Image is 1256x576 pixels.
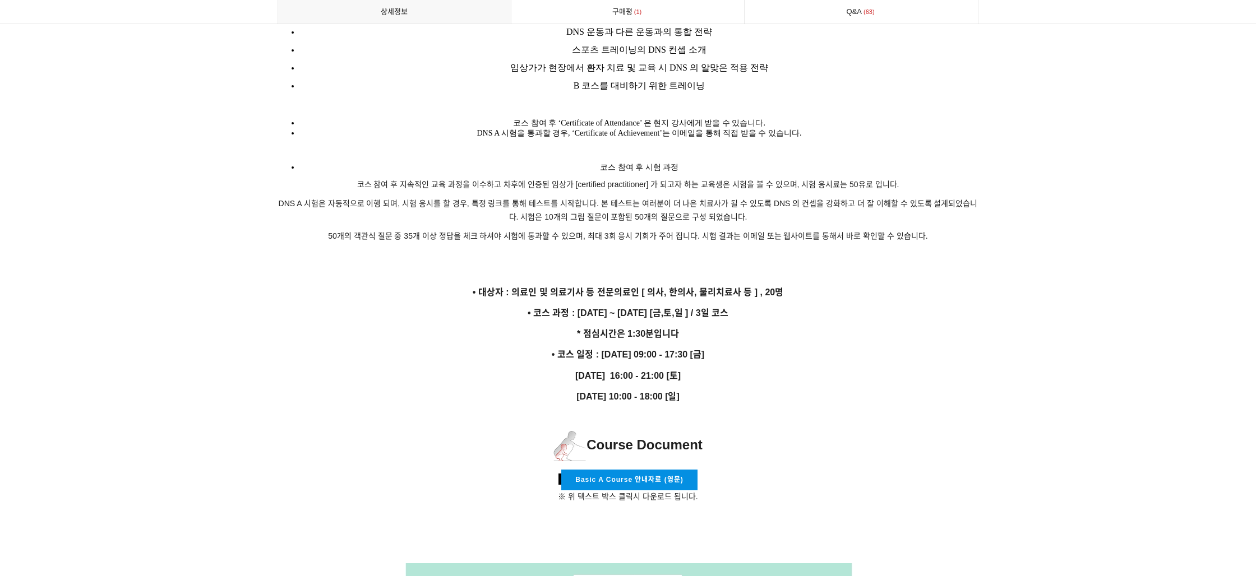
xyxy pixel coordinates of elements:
span: 코스 참여 후 시험 과정 [600,163,678,171]
span: Basic A Course 안내자료 (영문) [575,476,683,484]
span: B 코스를 대비하기 위한 트레이닝 [574,81,705,90]
span: DNS 운동과 다른 운동과의 통합 전략 [566,27,712,36]
strong: • 코스 과정 : [DATE] ~ [DATE] [금,토,일 ] / 3일 코스 [528,308,728,318]
strong: • 코스 일정 : [DATE] 09:00 - 17:30 [금] [552,350,704,359]
span: 코스 참여 후 지속적인 교육 과정을 이수하고 차후에 인증된 임상가 [certified practitioner] 가 되고자 하는 교육생은 시험을 볼 수 있으며, 시험 응시료는 ... [357,180,899,189]
strong: [DATE] 10:00 - 18:00 [일] [576,392,680,401]
strong: * 점심시간은 1:30분입니다 [577,329,679,338]
span: 50개의 객관식 질문 중 35개 이상 정답을 체크 하셔야 시험에 통과할 수 있으며, 최대 3회 응시 기회가 주어 집니다. 시험 결과는 이메일 또는 웹사이트를 통해서 바로 확인... [328,231,928,240]
span: Course Document [553,437,703,452]
strong: • 대상자 : 의료인 및 의료기사 등 전문의료인 [ 의사, 한의사, 물리치료사 등 ] , 20명 [473,287,783,297]
span: DNS A 시험은 자동적으로 이행 되며, 시험 응시를 할 경우, 특정 링크를 통해 테스트를 시작합니다. 본 테스트는 여러분이 더 나은 치료사가 될 수 있도록 DNS 의 컨셉을... [279,199,978,221]
span: DNS A 시험을 통과할 경우, ‘Certificate of Achievement’는 이메일을 통해 직접 받을 수 있습니다. [477,129,802,137]
span: ※ 위 텍스트 박스 클릭시 다운로드 됩니다. [558,492,698,501]
span: 임상가가 현장에서 환자 치료 및 교육 시 DNS 의 알맞은 적용 전략 [510,63,768,72]
span: 코스 참여 후 ‘Certificate of Attendance’ 은 현지 강사에게 받을 수 있습니다. [513,119,765,127]
a: Basic A Course 안내자료 (영문) [561,470,697,490]
span: 63 [862,6,876,18]
img: 1597e3e65a0d2.png [553,430,587,461]
span: 스포츠 트레이닝의 DNS 컨셉 소개 [572,45,706,54]
strong: [DATE] 16:00 - 21:00 [토] [575,371,681,380]
span: 1 [632,6,644,18]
